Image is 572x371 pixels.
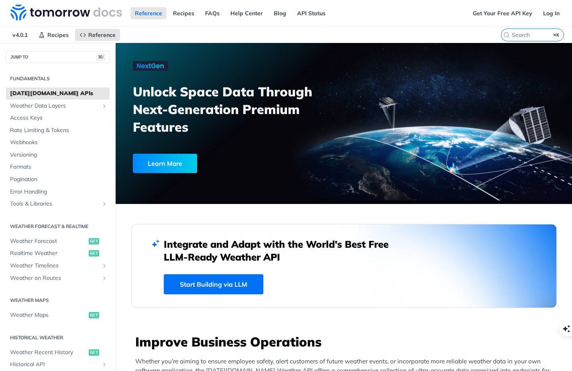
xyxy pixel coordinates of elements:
[10,102,99,110] span: Weather Data Layers
[269,7,291,19] a: Blog
[6,100,110,112] a: Weather Data LayersShow subpages for Weather Data Layers
[10,151,108,159] span: Versioning
[8,29,32,41] span: v4.0.1
[10,139,108,147] span: Webhooks
[101,361,108,368] button: Show subpages for Historical API
[6,51,110,63] button: JUMP TO⌘/
[101,275,108,281] button: Show subpages for Weather on Routes
[6,359,110,371] a: Historical APIShow subpages for Historical API
[10,237,87,245] span: Weather Forecast
[6,235,110,247] a: Weather Forecastget
[88,31,116,39] span: Reference
[10,349,87,357] span: Weather Recent History
[6,260,110,272] a: Weather TimelinesShow subpages for Weather Timelines
[101,263,108,269] button: Show subpages for Weather Timelines
[10,361,99,369] span: Historical API
[503,32,510,38] svg: Search
[10,175,108,183] span: Pagination
[201,7,224,19] a: FAQs
[6,223,110,230] h2: Weather Forecast & realtime
[10,90,108,98] span: [DATE][DOMAIN_NAME] APIs
[34,29,73,41] a: Recipes
[6,173,110,185] a: Pagination
[133,61,168,71] img: NextGen
[75,29,120,41] a: Reference
[133,154,197,173] div: Learn More
[10,262,99,270] span: Weather Timelines
[6,137,110,149] a: Webhooks
[552,31,562,39] kbd: ⌘K
[10,274,99,282] span: Weather on Routes
[47,31,69,39] span: Recipes
[89,349,99,356] span: get
[10,114,108,122] span: Access Keys
[539,7,564,19] a: Log In
[169,7,199,19] a: Recipes
[293,7,330,19] a: API Status
[164,274,263,294] a: Start Building via LLM
[89,238,99,245] span: get
[6,149,110,161] a: Versioning
[133,83,352,136] h3: Unlock Space Data Through Next-Generation Premium Features
[6,309,110,321] a: Weather Mapsget
[6,272,110,284] a: Weather on RoutesShow subpages for Weather on Routes
[6,334,110,341] h2: Historical Weather
[135,333,557,351] h3: Improve Business Operations
[10,188,108,196] span: Error Handling
[101,201,108,207] button: Show subpages for Tools & Libraries
[10,311,87,319] span: Weather Maps
[89,312,99,318] span: get
[89,250,99,257] span: get
[96,54,105,61] span: ⌘/
[6,297,110,304] h2: Weather Maps
[130,7,167,19] a: Reference
[10,126,108,135] span: Rate Limiting & Tokens
[6,161,110,173] a: Formats
[10,4,122,20] img: Tomorrow.io Weather API Docs
[10,249,87,257] span: Realtime Weather
[468,7,537,19] a: Get Your Free API Key
[6,88,110,100] a: [DATE][DOMAIN_NAME] APIs
[164,238,401,263] h2: Integrate and Adapt with the World’s Best Free LLM-Ready Weather API
[6,186,110,198] a: Error Handling
[6,124,110,137] a: Rate Limiting & Tokens
[6,198,110,210] a: Tools & LibrariesShow subpages for Tools & Libraries
[10,200,99,208] span: Tools & Libraries
[10,163,108,171] span: Formats
[6,247,110,259] a: Realtime Weatherget
[226,7,267,19] a: Help Center
[133,154,309,173] a: Learn More
[6,347,110,359] a: Weather Recent Historyget
[6,75,110,82] h2: Fundamentals
[101,103,108,109] button: Show subpages for Weather Data Layers
[6,112,110,124] a: Access Keys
